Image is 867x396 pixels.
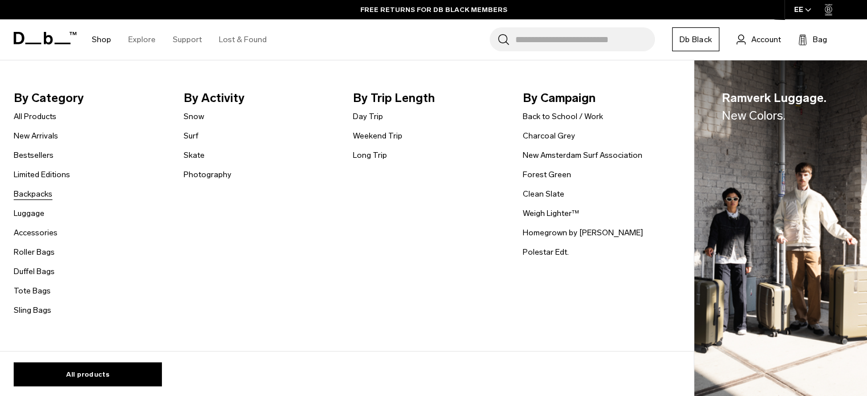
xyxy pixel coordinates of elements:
[722,89,827,125] span: Ramverk Luggage.
[813,34,827,46] span: Bag
[751,34,781,46] span: Account
[353,149,387,161] a: Long Trip
[523,207,579,219] a: Weigh Lighter™
[14,149,54,161] a: Bestsellers
[14,130,58,142] a: New Arrivals
[92,19,111,60] a: Shop
[523,89,674,107] span: By Campaign
[184,149,205,161] a: Skate
[798,32,827,46] button: Bag
[128,19,156,60] a: Explore
[14,285,51,297] a: Tote Bags
[353,130,402,142] a: Weekend Trip
[14,266,55,277] a: Duffel Bags
[14,188,52,200] a: Backpacks
[14,304,51,316] a: Sling Bags
[353,111,383,123] a: Day Trip
[14,227,58,239] a: Accessories
[184,111,204,123] a: Snow
[14,207,44,219] a: Luggage
[523,149,642,161] a: New Amsterdam Surf Association
[523,246,569,258] a: Polestar Edt.
[83,19,275,60] nav: Main Navigation
[14,111,56,123] a: All Products
[184,89,335,107] span: By Activity
[184,169,231,181] a: Photography
[360,5,507,15] a: FREE RETURNS FOR DB BLACK MEMBERS
[523,130,575,142] a: Charcoal Grey
[672,27,719,51] a: Db Black
[523,188,564,200] a: Clean Slate
[14,169,70,181] a: Limited Editions
[14,362,162,386] a: All products
[14,246,55,258] a: Roller Bags
[14,89,165,107] span: By Category
[523,227,643,239] a: Homegrown by [PERSON_NAME]
[219,19,267,60] a: Lost & Found
[722,108,785,123] span: New Colors.
[184,130,198,142] a: Surf
[353,89,504,107] span: By Trip Length
[173,19,202,60] a: Support
[736,32,781,46] a: Account
[523,169,571,181] a: Forest Green
[523,111,603,123] a: Back to School / Work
